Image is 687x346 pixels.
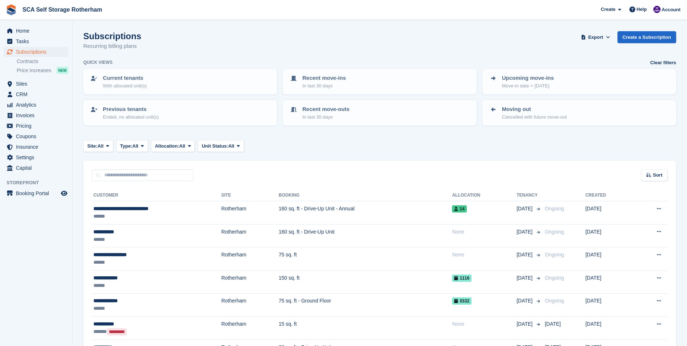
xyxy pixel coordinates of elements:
[179,143,185,150] span: All
[155,143,179,150] span: Allocation:
[278,190,452,201] th: Booking
[653,6,661,13] img: Kelly Neesham
[16,110,59,120] span: Invoices
[17,66,68,74] a: Price increases NEW
[302,74,346,82] p: Recent move-ins
[56,67,68,74] div: NEW
[4,188,68,198] a: menu
[4,110,68,120] a: menu
[284,70,476,94] a: Recent move-ins In last 30 days
[103,105,159,114] p: Previous tenants
[302,114,349,121] p: In last 30 days
[116,140,148,152] button: Type: All
[4,89,68,99] a: menu
[278,270,452,293] td: 150 sq. ft
[545,275,564,281] span: Ongoing
[84,70,276,94] a: Current tenants With allocated unit(s)
[221,190,279,201] th: Site
[278,293,452,317] td: 75 sq. ft - Ground Floor
[92,190,221,201] th: Customer
[198,140,244,152] button: Unit Status: All
[60,189,68,198] a: Preview store
[452,320,516,328] div: None
[516,251,534,259] span: [DATE]
[151,140,195,152] button: Allocation: All
[4,131,68,141] a: menu
[545,321,561,327] span: [DATE]
[452,275,472,282] span: 1116
[502,74,554,82] p: Upcoming move-ins
[221,293,279,317] td: Rotherham
[4,36,68,46] a: menu
[545,298,564,304] span: Ongoing
[278,224,452,247] td: 160 sq. ft - Drive-Up Unit
[588,34,603,41] span: Export
[585,317,633,340] td: [DATE]
[653,172,662,179] span: Sort
[452,297,472,305] span: 0332
[221,270,279,293] td: Rotherham
[585,247,633,271] td: [DATE]
[132,143,138,150] span: All
[502,82,554,90] p: Move-in date > [DATE]
[516,228,534,236] span: [DATE]
[4,121,68,131] a: menu
[16,142,59,152] span: Insurance
[16,121,59,131] span: Pricing
[650,59,676,66] a: Clear filters
[545,206,564,211] span: Ongoing
[585,224,633,247] td: [DATE]
[302,82,346,90] p: In last 30 days
[17,58,68,65] a: Contracts
[16,163,59,173] span: Capital
[83,140,113,152] button: Site: All
[7,179,72,186] span: Storefront
[545,229,564,235] span: Ongoing
[16,89,59,99] span: CRM
[221,317,279,340] td: Rotherham
[585,190,633,201] th: Created
[103,74,147,82] p: Current tenants
[6,4,17,15] img: stora-icon-8386f47178a22dfd0bd8f6a31ec36ba5ce8667c1dd55bd0f319d3a0aa187defe.svg
[4,152,68,162] a: menu
[580,31,612,43] button: Export
[4,26,68,36] a: menu
[20,4,105,16] a: SCA Self Storage Rotherham
[16,47,59,57] span: Subscriptions
[87,143,97,150] span: Site:
[662,6,680,13] span: Account
[483,70,675,94] a: Upcoming move-ins Move-in date > [DATE]
[4,100,68,110] a: menu
[16,152,59,162] span: Settings
[452,205,466,213] span: 14
[221,247,279,271] td: Rotherham
[502,105,567,114] p: Moving out
[637,6,647,13] span: Help
[16,79,59,89] span: Sites
[284,101,476,125] a: Recent move-outs In last 30 days
[516,274,534,282] span: [DATE]
[228,143,234,150] span: All
[585,270,633,293] td: [DATE]
[601,6,615,13] span: Create
[4,79,68,89] a: menu
[516,297,534,305] span: [DATE]
[4,163,68,173] a: menu
[120,143,133,150] span: Type:
[83,31,141,41] h1: Subscriptions
[4,142,68,152] a: menu
[83,42,141,50] p: Recurring billing plans
[302,105,349,114] p: Recent move-outs
[16,100,59,110] span: Analytics
[16,26,59,36] span: Home
[16,188,59,198] span: Booking Portal
[83,59,113,66] h6: Quick views
[97,143,104,150] span: All
[221,224,279,247] td: Rotherham
[103,82,147,90] p: With allocated unit(s)
[585,293,633,317] td: [DATE]
[452,190,516,201] th: Allocation
[502,114,567,121] p: Cancelled with future move-out
[278,317,452,340] td: 15 sq. ft
[452,251,516,259] div: None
